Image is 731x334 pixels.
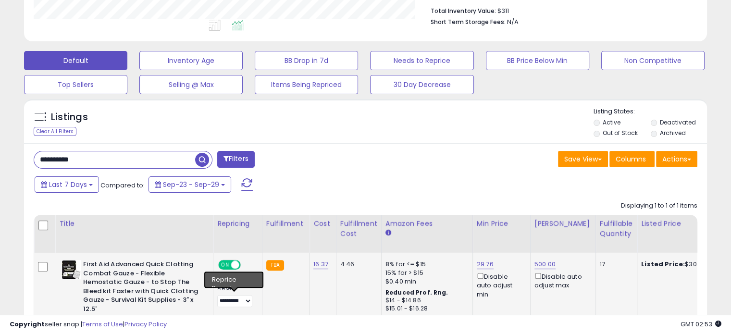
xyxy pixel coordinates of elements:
div: Displaying 1 to 1 of 1 items [621,201,697,210]
label: Archived [659,129,685,137]
div: Clear All Filters [34,127,76,136]
div: joined the conversation [58,181,147,189]
div: 8% for <= $15 [385,260,465,269]
a: 500.00 [534,260,556,269]
button: go back [6,4,25,22]
div: Min Price [477,219,526,229]
div: Title [59,219,209,229]
button: Emoji picker [30,291,38,299]
button: Upload attachment [15,291,23,299]
div: 4.46 [340,260,374,269]
button: Selling @ Max [139,75,243,94]
b: Short Term Storage Fees: [431,18,506,26]
div: Keirth says… [8,179,185,201]
div: Disable auto adjust min [477,271,523,299]
button: Top Sellers [24,75,127,94]
label: Deactivated [659,118,695,126]
div: Disable auto adjust max [534,271,588,290]
strong: Copyright [10,320,45,329]
div: HI Fame,That's great! I'm happy to confirm that you want to continue with themonthly billing plan... [8,201,158,325]
b: Listed Price: [641,260,685,269]
div: No further action is required from your side at this time. Please let me know if you have any oth... [15,254,150,320]
div: Preset: [217,285,255,307]
button: Needs to Reprice [370,51,473,70]
span: Compared to: [100,181,145,190]
button: Actions [656,151,697,167]
div: $0.40 min [385,277,465,286]
div: Fulfillment Cost [340,219,377,239]
b: Total Inventory Value: [431,7,496,15]
li: While the annual plan is non-refundable, we always aim to work with sellers long term, so if some... [23,53,150,98]
div: Amazon AI * [217,275,255,284]
span: Sep-23 - Sep-29 [163,180,219,189]
button: Home [150,4,169,22]
div: $14 - $14.86 [385,297,465,305]
button: 30 Day Decrease [370,75,473,94]
div: Repricing [217,219,258,229]
a: Privacy Policy [124,320,167,329]
span: Last 7 Days [49,180,87,189]
b: First Aid Advanced Quick Clotting Combat Gauze - Flexible Hemostatic Gauze - to Stop The Bleed ki... [83,260,200,316]
li: The annual plan is paid upfront (and then yearly) in one payment of 5,100, not monthly. [23,25,150,51]
textarea: Message… [8,271,184,287]
button: Gif picker [46,291,53,299]
a: 16.37 [313,260,328,269]
button: Items Being Repriced [255,75,358,94]
span: Columns [616,154,646,164]
button: Default [24,51,127,70]
button: Inventory Age [139,51,243,70]
button: Columns [609,151,655,167]
div: Fulfillable Quantity [600,219,633,239]
span: ON [219,261,231,269]
div: [PERSON_NAME] [534,219,592,229]
button: Start recording [61,291,69,299]
div: Amazon Fees [385,219,469,229]
button: Sep-23 - Sep-29 [149,176,231,193]
p: Listing States: [594,107,707,116]
div: Fame says… [8,141,185,179]
div: 15% for > $15 [385,269,465,277]
label: Active [603,118,620,126]
b: Keirth [58,182,78,188]
div: Close [169,4,186,21]
label: Out of Stock [603,129,638,137]
small: Amazon Fees. [385,229,391,237]
p: Active 3h ago [47,12,89,22]
button: Last 7 Days [35,176,99,193]
img: Profile image for Keirth [46,180,55,190]
div: seller snap | | [10,320,167,329]
li: $311 [431,4,690,16]
div: I understand, we want to continue with the monthly plan. [35,141,185,171]
b: Reduced Prof. Rng. [385,288,448,297]
div: Fulfillment [266,219,305,229]
img: Profile image for Keirth [27,5,43,21]
small: FBA [266,260,284,271]
div: Listed Price [641,219,724,229]
a: Terms of Use [82,320,123,329]
div: 17 [600,260,630,269]
h1: Keirth [47,5,70,12]
span: OFF [239,261,255,269]
div: Cost [313,219,332,229]
button: BB Price Below Min [486,51,589,70]
button: Send a message… [165,287,180,303]
div: Keirth says… [8,201,185,333]
button: Filters [217,151,255,168]
button: Non Competitive [601,51,705,70]
span: N/A [507,17,519,26]
div: $30.67 [641,260,721,269]
button: BB Drop in 7d [255,51,358,70]
a: 29.76 [477,260,494,269]
div: $15.01 - $16.28 [385,305,465,313]
li: You can cancel anytime, but since it’s a discounted long-term plan, there are no refunds for unus... [23,100,150,127]
div: HI Fame, That's great! I'm happy to confirm that you want to continue with the . [15,207,150,254]
button: Save View [558,151,608,167]
img: 41ZHg3lgOrL._SL40_.jpg [62,260,81,279]
h5: Listings [51,111,88,124]
div: I understand, we want to continue with the monthly plan. [42,147,177,165]
span: 2025-10-7 02:53 GMT [681,320,721,329]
